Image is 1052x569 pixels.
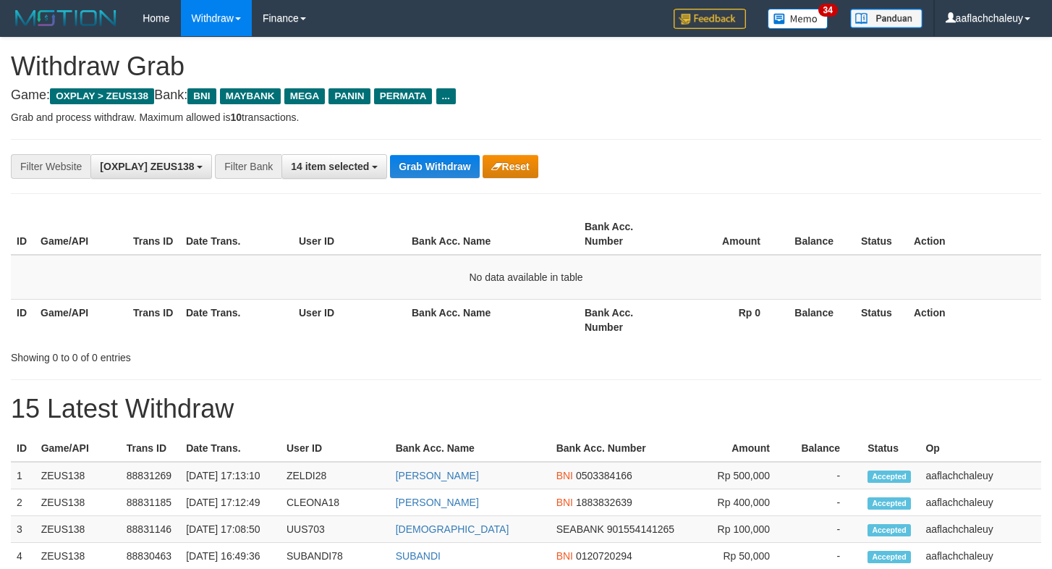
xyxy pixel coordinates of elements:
[127,214,180,255] th: Trans ID
[551,435,690,462] th: Bank Acc. Number
[782,299,855,340] th: Balance
[50,88,154,104] span: OXPLAY > ZEUS138
[230,111,242,123] strong: 10
[281,489,390,516] td: CLEONA18
[868,551,911,563] span: Accepted
[406,214,579,255] th: Bank Acc. Name
[121,516,180,543] td: 88831146
[11,214,35,255] th: ID
[792,435,862,462] th: Balance
[215,154,281,179] div: Filter Bank
[862,435,920,462] th: Status
[579,299,671,340] th: Bank Acc. Number
[390,155,479,178] button: Grab Withdraw
[100,161,194,172] span: [OXPLAY] ZEUS138
[284,88,326,104] span: MEGA
[782,214,855,255] th: Balance
[291,161,369,172] span: 14 item selected
[180,435,281,462] th: Date Trans.
[556,550,573,562] span: BNI
[850,9,922,28] img: panduan.png
[855,299,908,340] th: Status
[436,88,456,104] span: ...
[868,497,911,510] span: Accepted
[11,154,90,179] div: Filter Website
[328,88,370,104] span: PANIN
[576,550,632,562] span: Copy 0120720294 to clipboard
[556,497,573,508] span: BNI
[11,299,35,340] th: ID
[768,9,828,29] img: Button%20Memo.svg
[689,462,792,489] td: Rp 500,000
[674,9,746,29] img: Feedback.jpg
[671,214,782,255] th: Amount
[483,155,538,178] button: Reset
[792,516,862,543] td: -
[689,435,792,462] th: Amount
[121,489,180,516] td: 88831185
[281,462,390,489] td: ZELDI28
[920,435,1041,462] th: Op
[11,435,35,462] th: ID
[396,550,441,562] a: SUBANDI
[35,435,121,462] th: Game/API
[390,435,551,462] th: Bank Acc. Name
[607,523,674,535] span: Copy 901554141265 to clipboard
[180,462,281,489] td: [DATE] 17:13:10
[868,524,911,536] span: Accepted
[11,88,1041,103] h4: Game: Bank:
[11,489,35,516] td: 2
[920,462,1041,489] td: aaflachchaleuy
[220,88,281,104] span: MAYBANK
[396,470,479,481] a: [PERSON_NAME]
[281,516,390,543] td: UUS703
[11,345,428,365] div: Showing 0 to 0 of 0 entries
[11,52,1041,81] h1: Withdraw Grab
[908,299,1041,340] th: Action
[11,516,35,543] td: 3
[576,497,632,508] span: Copy 1883832639 to clipboard
[920,516,1041,543] td: aaflachchaleuy
[855,214,908,255] th: Status
[406,299,579,340] th: Bank Acc. Name
[127,299,180,340] th: Trans ID
[90,154,212,179] button: [OXPLAY] ZEUS138
[671,299,782,340] th: Rp 0
[121,462,180,489] td: 88831269
[11,395,1041,423] h1: 15 Latest Withdraw
[689,516,792,543] td: Rp 100,000
[180,516,281,543] td: [DATE] 17:08:50
[576,470,632,481] span: Copy 0503384166 to clipboard
[35,214,127,255] th: Game/API
[11,110,1041,125] p: Grab and process withdraw. Maximum allowed is transactions.
[579,214,671,255] th: Bank Acc. Number
[556,470,573,481] span: BNI
[187,88,216,104] span: BNI
[792,462,862,489] td: -
[792,489,862,516] td: -
[293,299,406,340] th: User ID
[818,4,838,17] span: 34
[374,88,433,104] span: PERMATA
[35,462,121,489] td: ZEUS138
[180,299,293,340] th: Date Trans.
[121,435,180,462] th: Trans ID
[35,299,127,340] th: Game/API
[180,214,293,255] th: Date Trans.
[396,523,509,535] a: [DEMOGRAPHIC_DATA]
[868,471,911,483] span: Accepted
[281,435,390,462] th: User ID
[689,489,792,516] td: Rp 400,000
[920,489,1041,516] td: aaflachchaleuy
[180,489,281,516] td: [DATE] 17:12:49
[35,489,121,516] td: ZEUS138
[281,154,387,179] button: 14 item selected
[35,516,121,543] td: ZEUS138
[396,497,479,508] a: [PERSON_NAME]
[11,255,1041,300] td: No data available in table
[11,7,121,29] img: MOTION_logo.png
[11,462,35,489] td: 1
[908,214,1041,255] th: Action
[293,214,406,255] th: User ID
[556,523,604,535] span: SEABANK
